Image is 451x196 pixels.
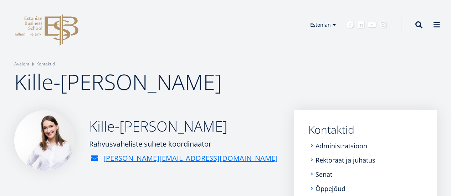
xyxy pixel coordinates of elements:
img: Kille-Ingeri Liivoja [14,110,75,171]
a: Administratsioon [316,142,367,149]
h2: Kille-[PERSON_NAME] [89,117,278,135]
a: Kontaktid [308,125,422,135]
div: Rahvusvaheliste suhete koordinaator [89,139,278,149]
a: Facebook [347,21,354,28]
a: Youtube [368,21,376,28]
a: [PERSON_NAME][EMAIL_ADDRESS][DOMAIN_NAME] [103,153,278,164]
a: Avaleht [14,60,29,68]
a: Senat [316,171,332,178]
a: Linkedin [357,21,364,28]
a: Instagram [380,21,387,28]
a: Rektoraat ja juhatus [316,157,375,164]
a: Kontaktid [36,60,55,68]
a: Õppejõud [316,185,345,192]
span: Kille-[PERSON_NAME] [14,67,222,96]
